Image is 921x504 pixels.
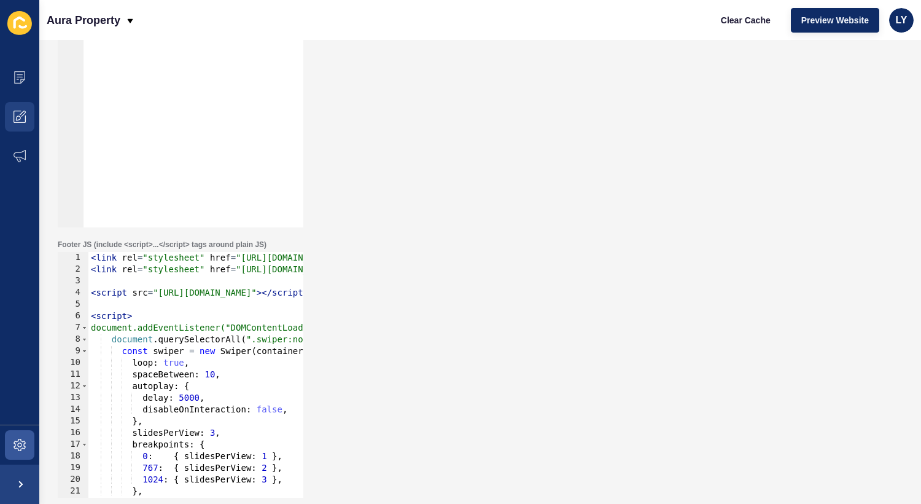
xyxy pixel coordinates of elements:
[58,369,88,380] div: 11
[58,380,88,392] div: 12
[58,404,88,415] div: 14
[58,392,88,404] div: 13
[791,8,879,33] button: Preview Website
[58,415,88,427] div: 15
[58,427,88,439] div: 16
[58,345,88,357] div: 9
[58,299,88,310] div: 5
[58,310,88,322] div: 6
[721,14,771,26] span: Clear Cache
[58,486,88,497] div: 21
[710,8,781,33] button: Clear Cache
[58,357,88,369] div: 10
[58,322,88,334] div: 7
[58,462,88,474] div: 19
[58,240,266,250] label: Footer JS (include <script>...</script> tags around plain JS)
[58,439,88,451] div: 17
[58,474,88,486] div: 20
[896,14,907,26] span: LY
[58,252,88,264] div: 1
[58,334,88,345] div: 8
[58,451,88,462] div: 18
[47,5,120,36] p: Aura Property
[58,275,88,287] div: 3
[58,264,88,275] div: 2
[801,14,869,26] span: Preview Website
[58,287,88,299] div: 4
